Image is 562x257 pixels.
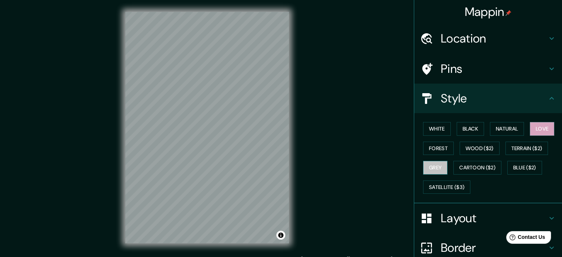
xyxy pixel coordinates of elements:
button: Toggle attribution [276,231,285,240]
img: pin-icon.png [505,10,511,16]
h4: Pins [441,61,547,76]
button: Terrain ($2) [505,142,548,155]
button: Love [530,122,554,136]
h4: Location [441,31,547,46]
div: Location [414,24,562,53]
h4: Border [441,240,547,255]
button: Natural [490,122,524,136]
button: Forest [423,142,454,155]
h4: Style [441,91,547,106]
div: Pins [414,54,562,84]
button: Satellite ($3) [423,180,470,194]
button: Wood ($2) [460,142,500,155]
div: Style [414,84,562,113]
iframe: Help widget launcher [496,228,554,249]
button: White [423,122,451,136]
button: Cartoon ($2) [453,161,501,175]
canvas: Map [125,12,289,243]
button: Blue ($2) [507,161,542,175]
button: Grey [423,161,447,175]
button: Black [457,122,484,136]
h4: Layout [441,211,547,226]
div: Layout [414,203,562,233]
h4: Mappin [465,4,512,19]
